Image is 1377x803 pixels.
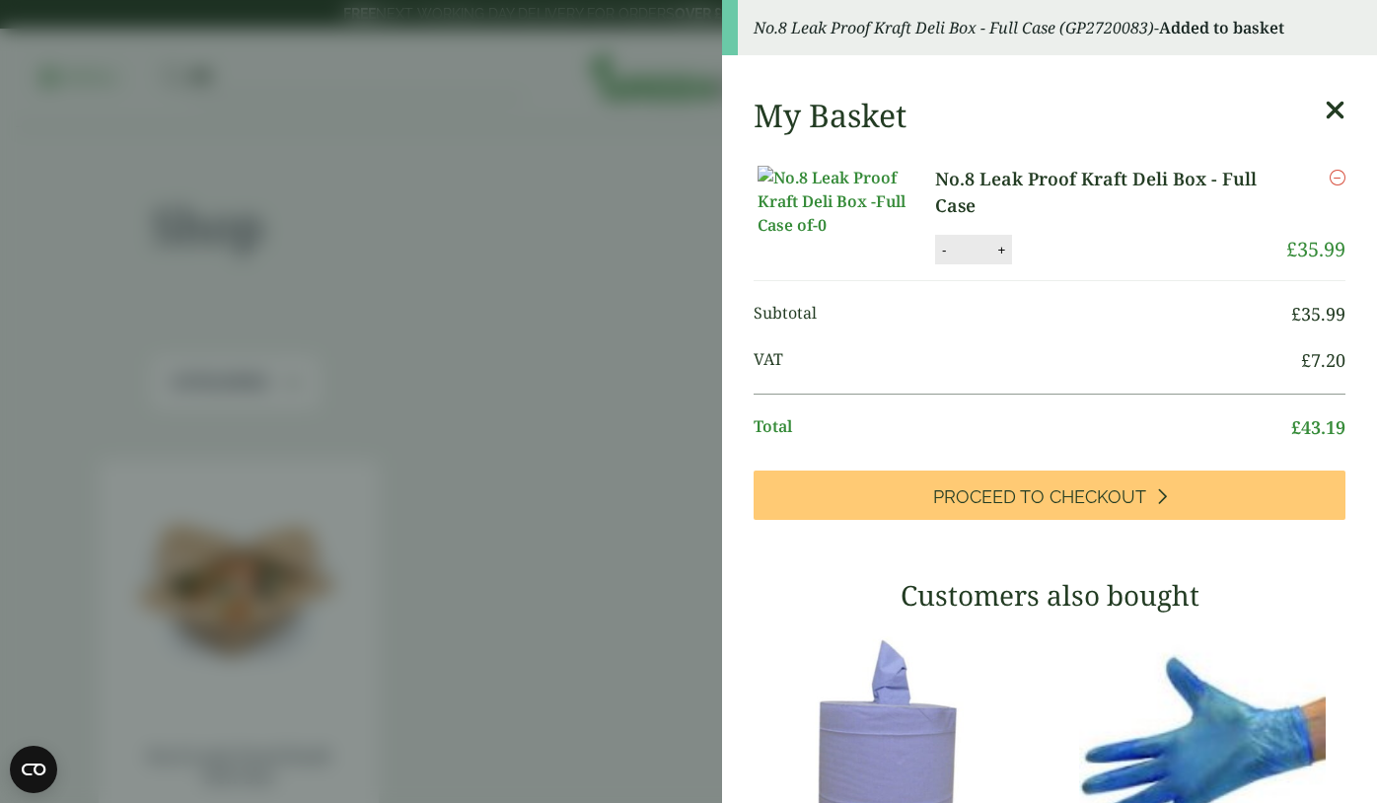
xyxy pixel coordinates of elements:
[754,471,1345,520] a: Proceed to Checkout
[754,347,1301,374] span: VAT
[1291,415,1301,439] span: £
[754,301,1291,328] span: Subtotal
[754,17,1154,38] em: No.8 Leak Proof Kraft Deli Box - Full Case (GP2720083)
[1291,302,1301,326] span: £
[10,746,57,793] button: Open CMP widget
[1159,17,1284,38] strong: Added to basket
[1286,236,1345,262] bdi: 35.99
[933,486,1146,508] span: Proceed to Checkout
[1291,302,1345,326] bdi: 35.99
[758,166,935,237] img: No.8 Leak Proof Kraft Deli Box -Full Case of-0
[991,242,1011,258] button: +
[936,242,952,258] button: -
[1286,236,1297,262] span: £
[1301,348,1311,372] span: £
[1301,348,1345,372] bdi: 7.20
[754,579,1345,613] h3: Customers also bought
[935,166,1286,219] a: No.8 Leak Proof Kraft Deli Box - Full Case
[1330,166,1345,189] a: Remove this item
[754,414,1291,441] span: Total
[754,97,906,134] h2: My Basket
[1291,415,1345,439] bdi: 43.19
